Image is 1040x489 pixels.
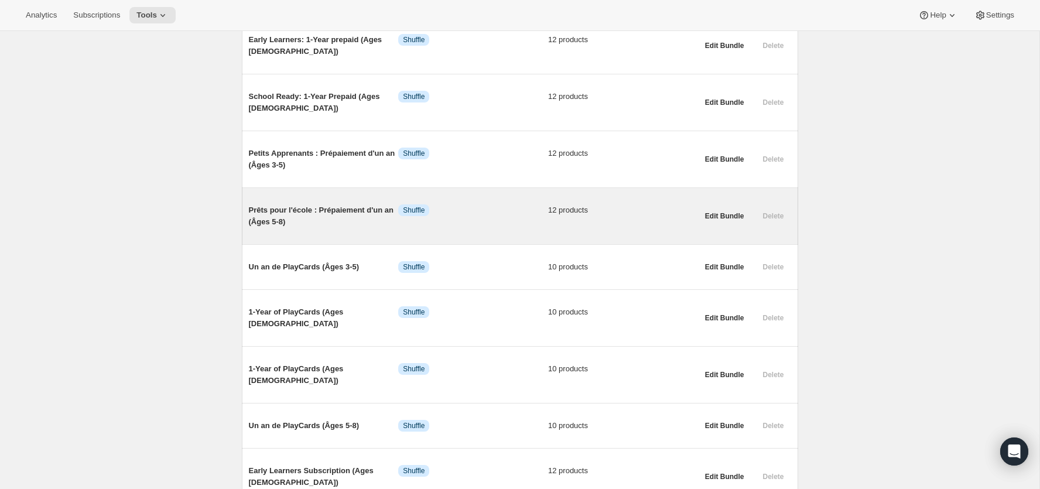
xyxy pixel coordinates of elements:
[403,92,425,101] span: Shuffle
[967,7,1021,23] button: Settings
[403,307,425,317] span: Shuffle
[548,420,698,432] span: 10 products
[249,91,399,114] span: School Ready: 1-Year Prepaid (Ages [DEMOGRAPHIC_DATA])
[698,367,751,383] button: Edit Bundle
[249,204,399,228] span: Prêts pour l'école : Prépaiement d'un an (Âges 5-8)
[986,11,1014,20] span: Settings
[548,306,698,318] span: 10 products
[66,7,127,23] button: Subscriptions
[548,363,698,375] span: 10 products
[403,364,425,374] span: Shuffle
[403,35,425,45] span: Shuffle
[911,7,964,23] button: Help
[698,151,751,167] button: Edit Bundle
[698,94,751,111] button: Edit Bundle
[698,208,751,224] button: Edit Bundle
[548,34,698,46] span: 12 products
[249,306,399,330] span: 1-Year of PlayCards (Ages [DEMOGRAPHIC_DATA])
[548,91,698,102] span: 12 products
[705,262,744,272] span: Edit Bundle
[548,261,698,273] span: 10 products
[930,11,946,20] span: Help
[403,466,425,476] span: Shuffle
[249,148,399,171] span: Petits Apprenants : Prépaiement d'un an (Âges 3-5)
[249,420,399,432] span: Un an de PlayCards (Âges 5-8)
[548,148,698,159] span: 12 products
[73,11,120,20] span: Subscriptions
[403,206,425,215] span: Shuffle
[698,259,751,275] button: Edit Bundle
[249,465,399,488] span: Early Learners Subscription (Ages [DEMOGRAPHIC_DATA])
[698,418,751,434] button: Edit Bundle
[698,469,751,485] button: Edit Bundle
[698,310,751,326] button: Edit Bundle
[698,37,751,54] button: Edit Bundle
[403,421,425,430] span: Shuffle
[26,11,57,20] span: Analytics
[1000,437,1028,466] div: Open Intercom Messenger
[249,34,399,57] span: Early Learners: 1-Year prepaid (Ages [DEMOGRAPHIC_DATA])
[705,421,744,430] span: Edit Bundle
[548,465,698,477] span: 12 products
[403,262,425,272] span: Shuffle
[705,211,744,221] span: Edit Bundle
[705,98,744,107] span: Edit Bundle
[19,7,64,23] button: Analytics
[129,7,176,23] button: Tools
[705,41,744,50] span: Edit Bundle
[136,11,157,20] span: Tools
[249,261,399,273] span: Un an de PlayCards (Âges 3-5)
[705,313,744,323] span: Edit Bundle
[403,149,425,158] span: Shuffle
[249,363,399,387] span: 1-Year of PlayCards (Ages [DEMOGRAPHIC_DATA])
[705,155,744,164] span: Edit Bundle
[705,472,744,481] span: Edit Bundle
[548,204,698,216] span: 12 products
[705,370,744,379] span: Edit Bundle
